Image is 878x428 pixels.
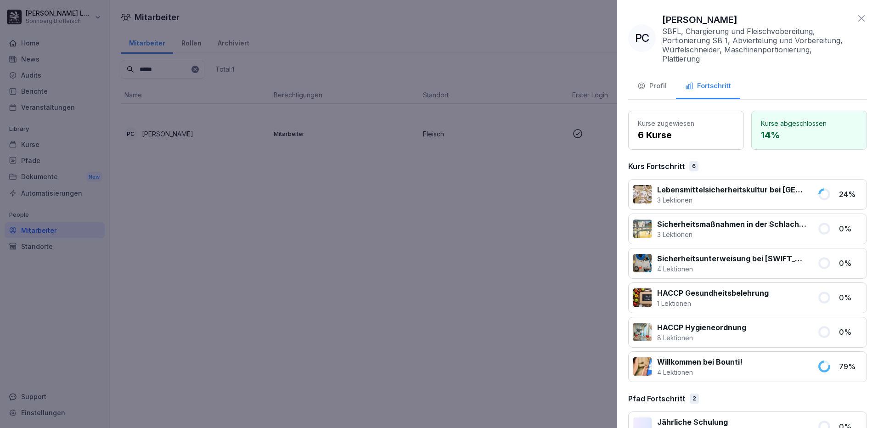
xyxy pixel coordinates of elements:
[638,118,734,128] p: Kurse zugewiesen
[657,253,806,264] p: Sicherheitsunterweisung bei [SWIFT_CODE]
[657,322,746,333] p: HACCP Hygieneordnung
[657,298,769,308] p: 1 Lektionen
[839,258,862,269] p: 0 %
[839,327,862,338] p: 0 %
[761,118,857,128] p: Kurse abgeschlossen
[657,195,806,205] p: 3 Lektionen
[657,367,743,377] p: 4 Lektionen
[628,74,676,99] button: Profil
[761,128,857,142] p: 14 %
[657,230,806,239] p: 3 Lektionen
[657,219,806,230] p: Sicherheitsmaßnahmen in der Schlachtung und Zerlegung
[657,417,728,428] p: Jährliche Schulung
[689,161,698,171] div: 6
[839,223,862,234] p: 0 %
[676,74,740,99] button: Fortschritt
[662,13,737,27] p: [PERSON_NAME]
[657,356,743,367] p: Willkommen bei Bounti!
[690,394,699,404] div: 2
[628,161,685,172] p: Kurs Fortschritt
[628,24,656,52] div: PC
[839,189,862,200] p: 24 %
[637,81,667,91] div: Profil
[657,184,806,195] p: Lebensmittelsicherheitskultur bei [GEOGRAPHIC_DATA]
[657,287,769,298] p: HACCP Gesundheitsbelehrung
[638,128,734,142] p: 6 Kurse
[662,27,851,63] p: SBFL, Chargierung und Fleischvobereitung, Portionierung SB 1, Abviertelung und Vorbereitung, Würf...
[657,264,806,274] p: 4 Lektionen
[839,361,862,372] p: 79 %
[628,393,685,404] p: Pfad Fortschritt
[839,292,862,303] p: 0 %
[657,333,746,343] p: 8 Lektionen
[685,81,731,91] div: Fortschritt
